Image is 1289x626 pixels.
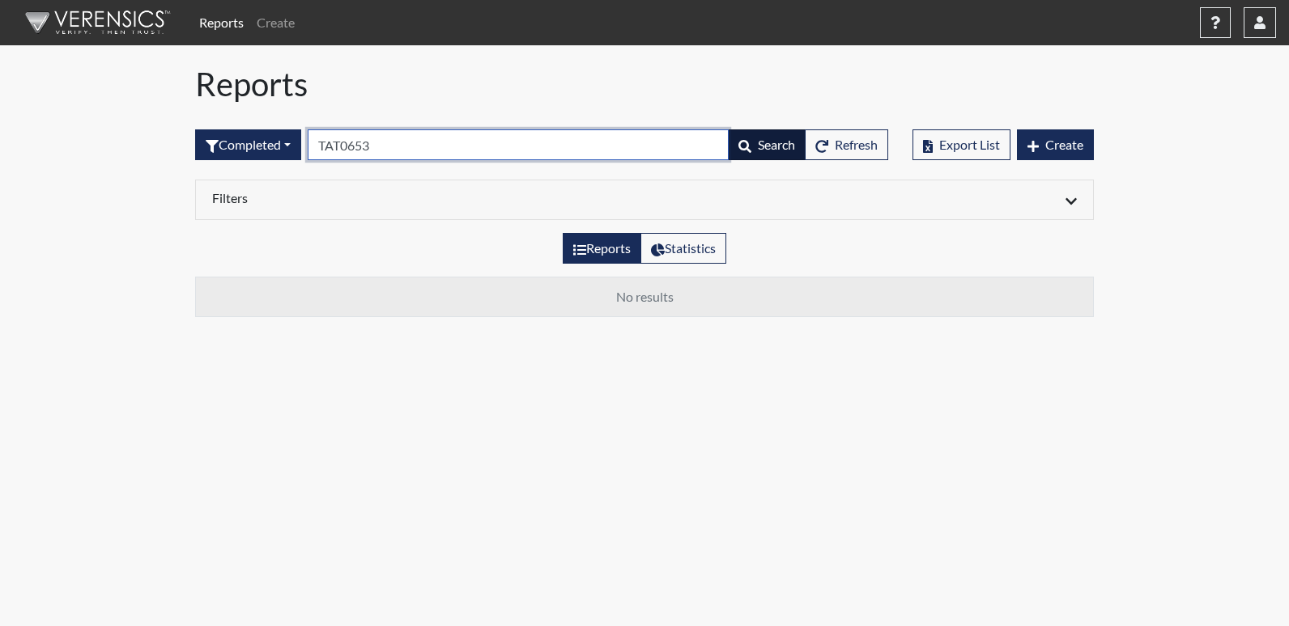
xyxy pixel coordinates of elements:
[1045,137,1083,152] span: Create
[195,129,301,160] button: Completed
[728,129,806,160] button: Search
[939,137,1000,152] span: Export List
[758,137,795,152] span: Search
[640,233,726,264] label: View statistics about completed interviews
[250,6,301,39] a: Create
[835,137,878,152] span: Refresh
[913,129,1010,160] button: Export List
[308,129,729,160] input: Search by Registration ID, Interview Number, or Investigation Name.
[1017,129,1094,160] button: Create
[563,233,641,264] label: View the list of reports
[195,65,1094,104] h1: Reports
[196,277,1094,317] td: No results
[805,129,888,160] button: Refresh
[212,190,632,205] h6: Filters
[195,129,301,160] div: Filter by interview status
[200,190,1089,209] div: Click to expand/collapse filters
[193,6,250,39] a: Reports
